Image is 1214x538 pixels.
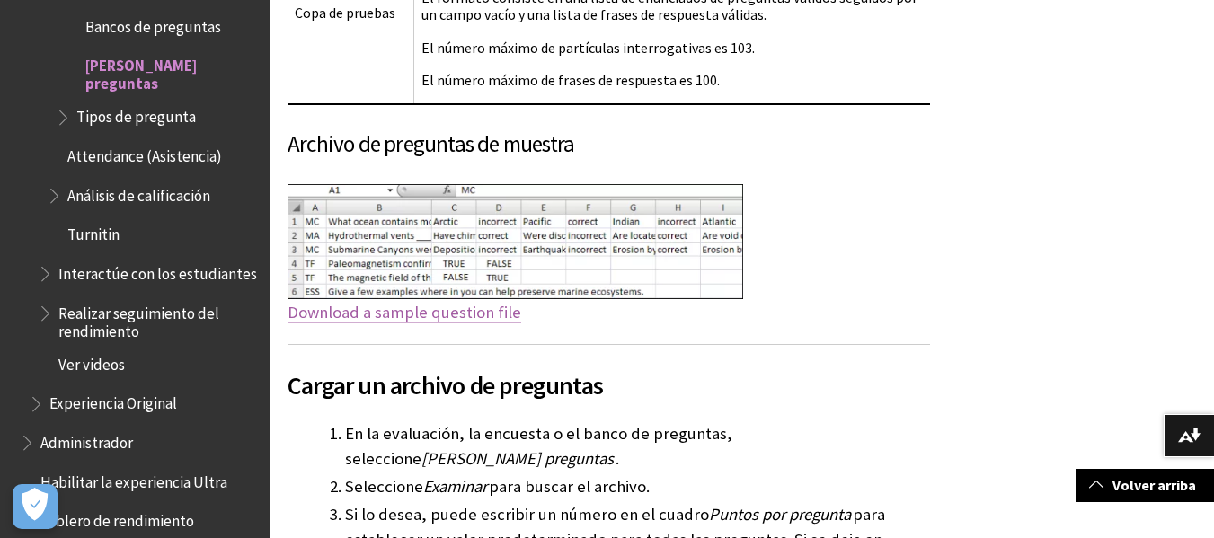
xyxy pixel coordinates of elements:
h3: Archivo de preguntas de muestra [288,128,930,162]
span: Examinar [423,476,487,497]
span: Turnitin [67,220,120,244]
span: Tipos de pregunta [76,102,196,127]
li: En la evaluación, la encuesta o el banco de preguntas, seleccione . [345,421,930,472]
a: Volver arriba [1076,469,1214,502]
li: Seleccione para buscar el archivo. [345,474,930,499]
img: Image illustrating associated text [288,184,743,299]
span: Análisis de calificación [67,181,210,205]
span: Tablero de rendimiento [40,507,194,531]
span: Ver videos [58,349,125,374]
a: Download a sample question file [288,302,521,323]
span: Attendance (Asistencia) [67,141,222,165]
span: [PERSON_NAME] preguntas [421,448,614,469]
span: [PERSON_NAME] preguntas [85,50,257,93]
span: Experiencia Original [49,389,177,413]
h2: Cargar un archivo de preguntas [288,344,930,404]
button: Abrir preferencias [13,484,58,529]
span: Realizar seguimiento del rendimiento [58,298,257,340]
span: Habilitar la experiencia Ultra [40,467,227,491]
span: Interactúe con los estudiantes [58,259,257,283]
span: Puntos por pregunta [709,504,851,525]
span: Administrador [40,428,133,452]
span: Bancos de preguntas [85,12,221,36]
